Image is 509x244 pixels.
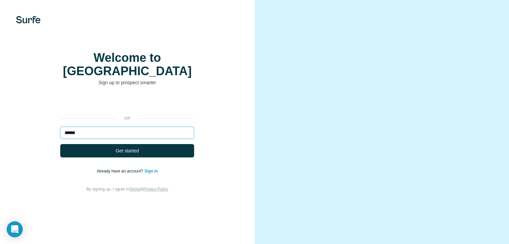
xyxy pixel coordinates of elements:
a: Privacy Policy [143,187,168,192]
span: Already have an account? [97,169,145,173]
iframe: Pulsante Accedi con Google [57,96,197,111]
img: Surfe's logo [16,16,40,23]
span: Get started [116,147,139,154]
a: Terms [130,187,141,192]
p: Sign up to prospect smarter [60,79,194,86]
h1: Welcome to [GEOGRAPHIC_DATA] [60,51,194,78]
a: Sign in [145,169,158,173]
button: Get started [60,144,194,157]
span: By signing up, I agree to & [86,187,168,192]
div: Open Intercom Messenger [7,221,23,237]
p: or [116,115,138,121]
